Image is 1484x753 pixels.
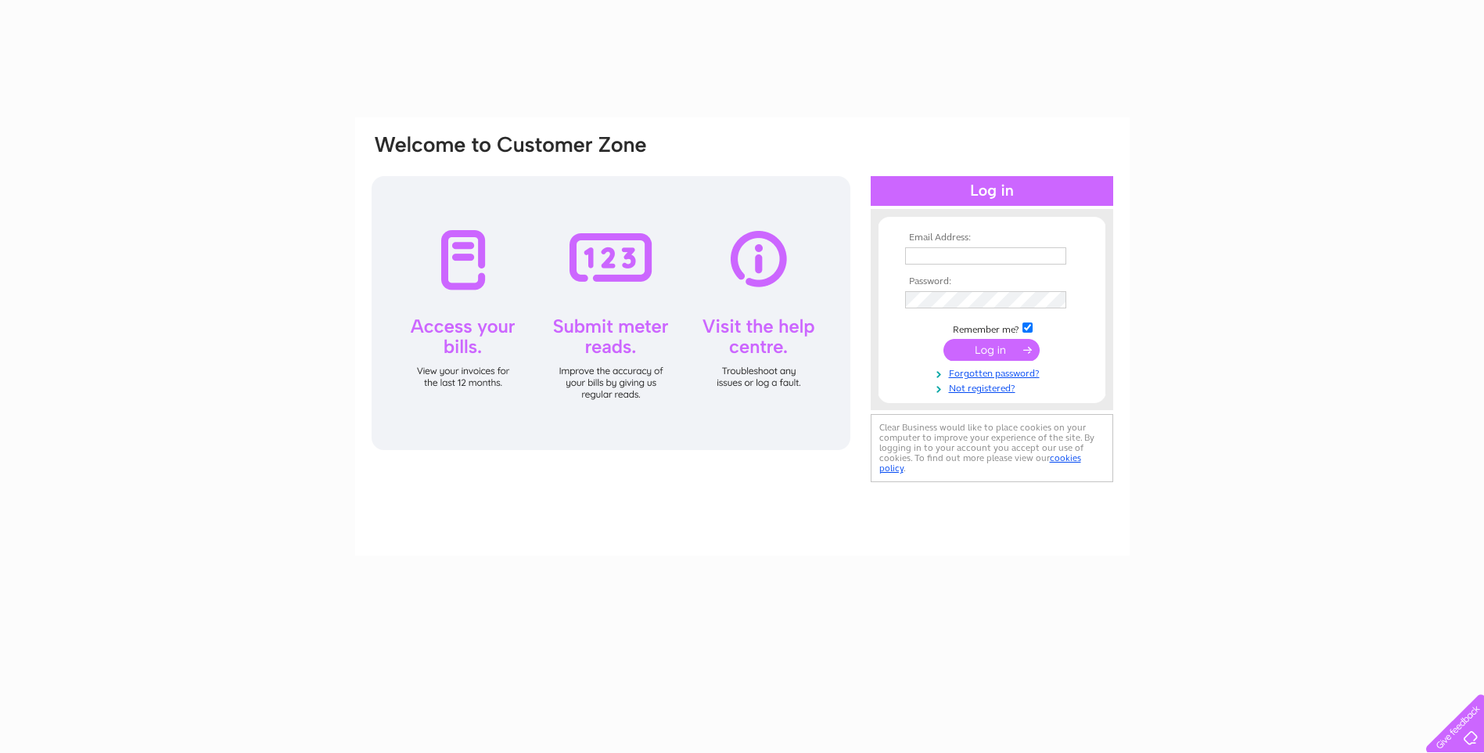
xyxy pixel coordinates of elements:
[901,276,1083,287] th: Password:
[901,320,1083,336] td: Remember me?
[901,232,1083,243] th: Email Address:
[871,414,1113,482] div: Clear Business would like to place cookies on your computer to improve your experience of the sit...
[905,380,1083,395] a: Not registered?
[905,365,1083,380] a: Forgotten password?
[943,339,1040,361] input: Submit
[879,452,1081,474] a: cookies policy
